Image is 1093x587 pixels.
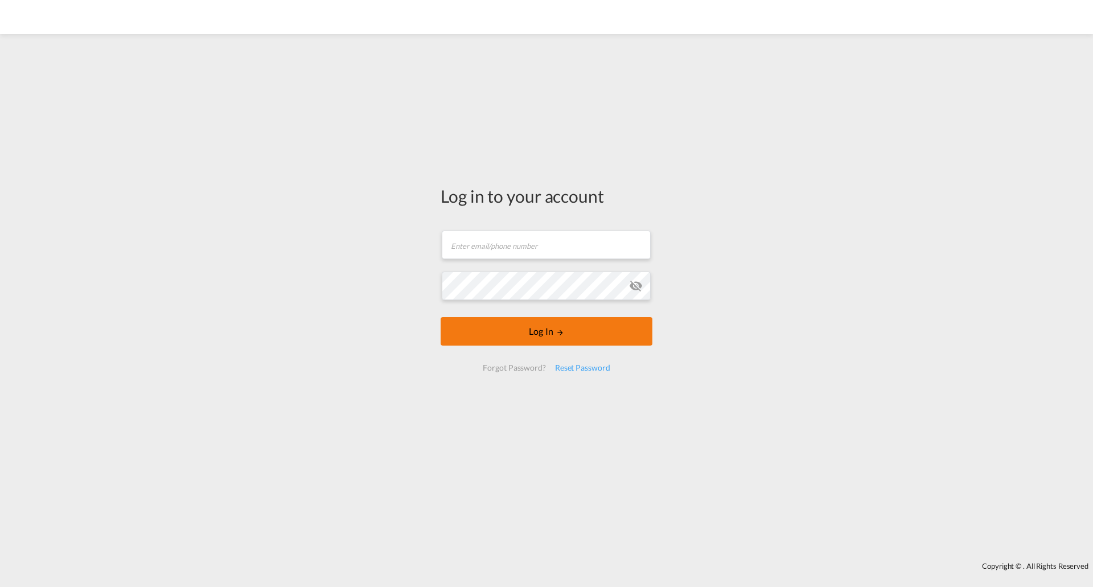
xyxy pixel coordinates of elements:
[478,358,550,378] div: Forgot Password?
[550,358,615,378] div: Reset Password
[629,279,643,293] md-icon: icon-eye-off
[441,184,652,208] div: Log in to your account
[441,317,652,346] button: LOGIN
[442,231,651,259] input: Enter email/phone number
